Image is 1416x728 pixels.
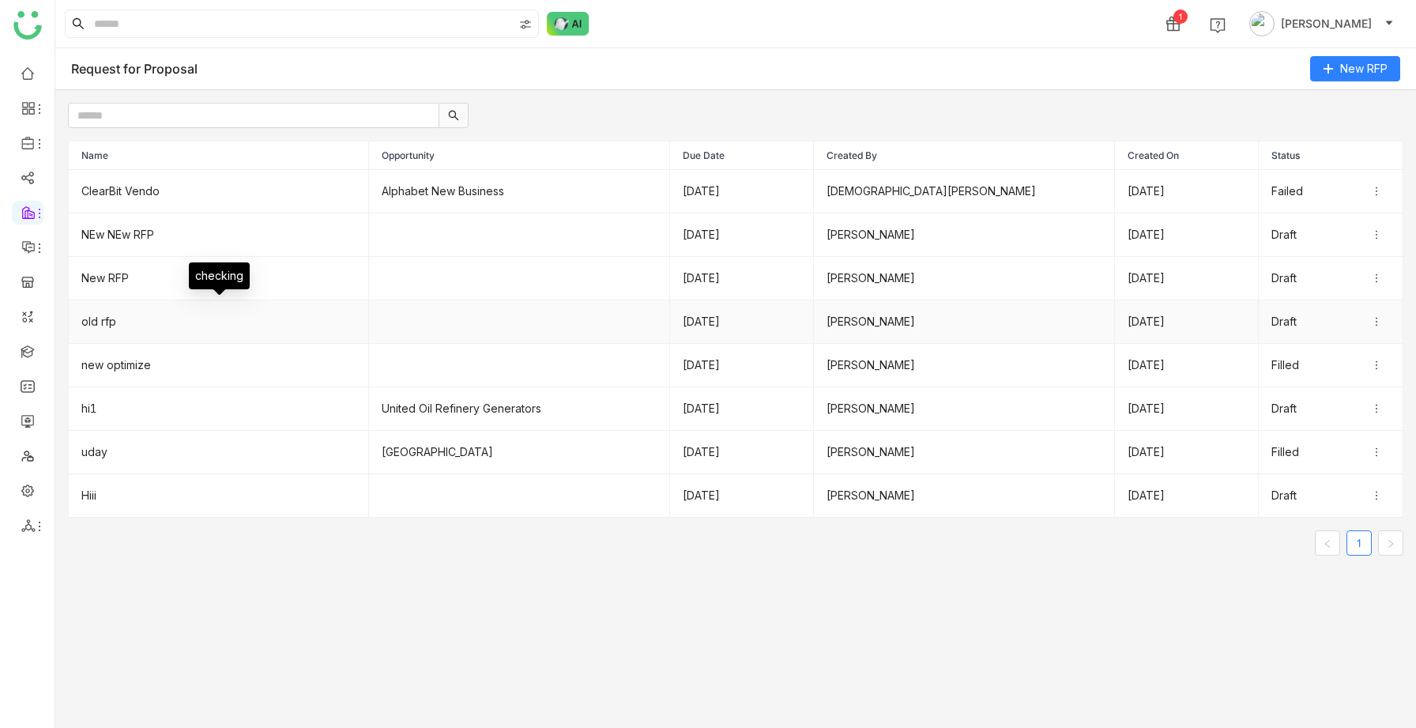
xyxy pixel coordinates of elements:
[69,387,369,431] td: hi1
[369,387,669,431] td: United Oil Refinery Generators
[814,257,1114,300] td: [PERSON_NAME]
[1271,270,1390,287] div: Draft
[1340,60,1388,77] span: New RFP
[670,431,815,474] td: [DATE]
[814,387,1114,431] td: [PERSON_NAME]
[814,213,1114,257] td: [PERSON_NAME]
[670,141,815,170] th: Due Date
[1346,530,1372,556] li: 1
[1271,356,1390,374] div: Filled
[814,344,1114,387] td: [PERSON_NAME]
[670,300,815,344] td: [DATE]
[1246,11,1397,36] button: [PERSON_NAME]
[670,170,815,213] td: [DATE]
[69,474,369,518] td: Hiii
[1347,531,1371,555] a: 1
[189,262,250,289] div: checking
[69,170,369,213] td: ClearBit Vendo
[1115,344,1260,387] td: [DATE]
[69,141,369,170] th: Name
[69,344,369,387] td: new optimize
[1378,530,1403,556] button: Next Page
[547,12,589,36] img: ask-buddy-normal.svg
[1115,257,1260,300] td: [DATE]
[69,431,369,474] td: uday
[1271,487,1390,504] div: Draft
[1271,443,1390,461] div: Filled
[1115,170,1260,213] td: [DATE]
[369,431,669,474] td: [GEOGRAPHIC_DATA]
[670,257,815,300] td: [DATE]
[13,11,42,40] img: logo
[814,141,1114,170] th: Created By
[670,344,815,387] td: [DATE]
[1281,15,1372,32] span: [PERSON_NAME]
[1115,474,1260,518] td: [DATE]
[1115,213,1260,257] td: [DATE]
[1310,56,1400,81] button: New RFP
[1271,226,1390,243] div: Draft
[69,257,369,300] td: New RFP
[1115,431,1260,474] td: [DATE]
[1115,387,1260,431] td: [DATE]
[369,170,669,213] td: Alphabet New Business
[814,474,1114,518] td: [PERSON_NAME]
[670,213,815,257] td: [DATE]
[1115,141,1260,170] th: Created On
[69,300,369,344] td: old rfp
[71,61,198,77] div: Request for Proposal
[814,431,1114,474] td: [PERSON_NAME]
[1210,17,1226,33] img: help.svg
[1115,300,1260,344] td: [DATE]
[369,141,669,170] th: Opportunity
[670,387,815,431] td: [DATE]
[519,18,532,31] img: search-type.svg
[1249,11,1275,36] img: avatar
[814,300,1114,344] td: [PERSON_NAME]
[1173,9,1188,24] div: 1
[69,213,369,257] td: NEw NEw RFP
[1315,530,1340,556] button: Previous Page
[1271,183,1390,200] div: Failed
[814,170,1114,213] td: [DEMOGRAPHIC_DATA][PERSON_NAME]
[670,474,815,518] td: [DATE]
[1271,313,1390,330] div: Draft
[1259,141,1403,170] th: Status
[1271,400,1390,417] div: Draft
